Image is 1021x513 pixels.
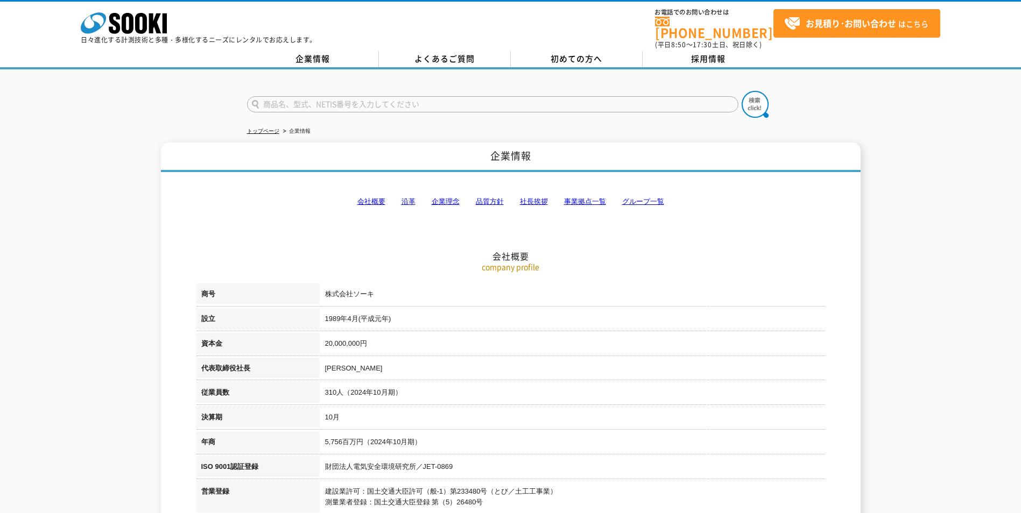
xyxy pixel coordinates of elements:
a: グループ一覧 [622,197,664,205]
input: 商品名、型式、NETIS番号を入力してください [247,96,738,112]
a: 沿革 [402,197,416,205]
a: 事業拠点一覧 [564,197,606,205]
th: 資本金 [196,333,320,358]
td: [PERSON_NAME] [320,358,826,382]
h2: 会社概要 [196,143,826,262]
a: 採用情報 [643,51,774,67]
td: 20,000,000円 [320,333,826,358]
td: 10月 [320,407,826,431]
span: はこちら [784,16,928,32]
h1: 企業情報 [161,142,861,172]
a: お見積り･お問い合わせはこちら [773,9,940,38]
p: 日々進化する計測技術と多種・多様化するニーズにレンタルでお応えします。 [81,37,316,43]
th: 商号 [196,283,320,308]
a: トップページ [247,128,279,134]
th: 決算期 [196,407,320,431]
a: 企業情報 [247,51,379,67]
p: company profile [196,261,826,273]
td: 財団法人電気安全環境研究所／JET-0869 [320,456,826,481]
td: 1989年4月(平成元年) [320,308,826,333]
span: 8:50 [671,40,686,49]
span: 17:30 [693,40,712,49]
td: 株式会社ソーキ [320,283,826,308]
a: よくあるご質問 [379,51,511,67]
a: 会社概要 [357,197,385,205]
a: 社長挨拶 [520,197,548,205]
a: 企業理念 [432,197,460,205]
th: 従業員数 [196,382,320,407]
a: 初めての方へ [511,51,643,67]
strong: お見積り･お問い合わせ [806,17,896,30]
span: (平日 ～ 土日、祝日除く) [655,40,762,49]
span: 初めての方へ [551,53,602,65]
th: ISO 9001認証登録 [196,456,320,481]
span: お電話でのお問い合わせは [655,9,773,16]
th: 代表取締役社長 [196,358,320,382]
a: 品質方針 [476,197,504,205]
img: btn_search.png [742,91,769,118]
li: 企業情報 [281,126,311,137]
th: 設立 [196,308,320,333]
td: 5,756百万円（2024年10月期） [320,431,826,456]
td: 310人（2024年10月期） [320,382,826,407]
a: [PHONE_NUMBER] [655,17,773,39]
th: 年商 [196,431,320,456]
